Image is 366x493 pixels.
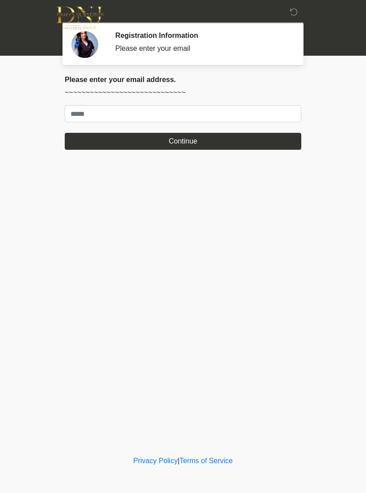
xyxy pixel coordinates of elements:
[65,133,301,150] button: Continue
[56,7,104,29] img: DNJ Med Boutique Logo
[115,43,288,54] div: Please enter your email
[178,457,179,464] a: |
[179,457,233,464] a: Terms of Service
[133,457,178,464] a: Privacy Policy
[65,75,301,84] h2: Please enter your email address.
[65,87,301,98] p: ~~~~~~~~~~~~~~~~~~~~~~~~~~~~~
[71,31,98,58] img: Agent Avatar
